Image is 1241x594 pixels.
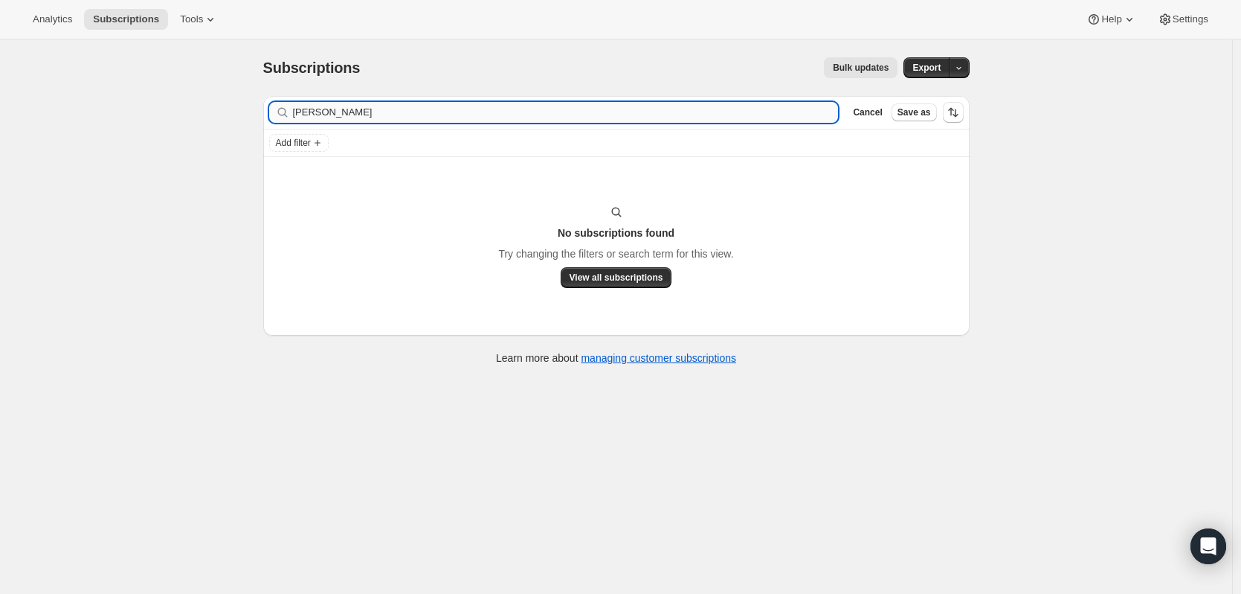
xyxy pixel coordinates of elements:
[1190,528,1226,564] div: Open Intercom Messenger
[1149,9,1217,30] button: Settings
[892,103,937,121] button: Save as
[171,9,227,30] button: Tools
[912,62,941,74] span: Export
[897,106,931,118] span: Save as
[943,102,964,123] button: Sort the results
[24,9,81,30] button: Analytics
[581,352,736,364] a: managing customer subscriptions
[293,102,839,123] input: Filter subscribers
[263,60,361,76] span: Subscriptions
[853,106,882,118] span: Cancel
[824,57,897,78] button: Bulk updates
[558,226,674,240] h3: No subscriptions found
[496,351,736,365] p: Learn more about
[33,13,72,25] span: Analytics
[180,13,203,25] span: Tools
[570,272,663,284] span: View all subscriptions
[1077,9,1145,30] button: Help
[1101,13,1121,25] span: Help
[498,246,733,261] p: Try changing the filters or search term for this view.
[84,9,168,30] button: Subscriptions
[903,57,950,78] button: Export
[269,134,329,152] button: Add filter
[833,62,889,74] span: Bulk updates
[93,13,159,25] span: Subscriptions
[847,103,888,121] button: Cancel
[561,267,672,288] button: View all subscriptions
[276,137,311,149] span: Add filter
[1173,13,1208,25] span: Settings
